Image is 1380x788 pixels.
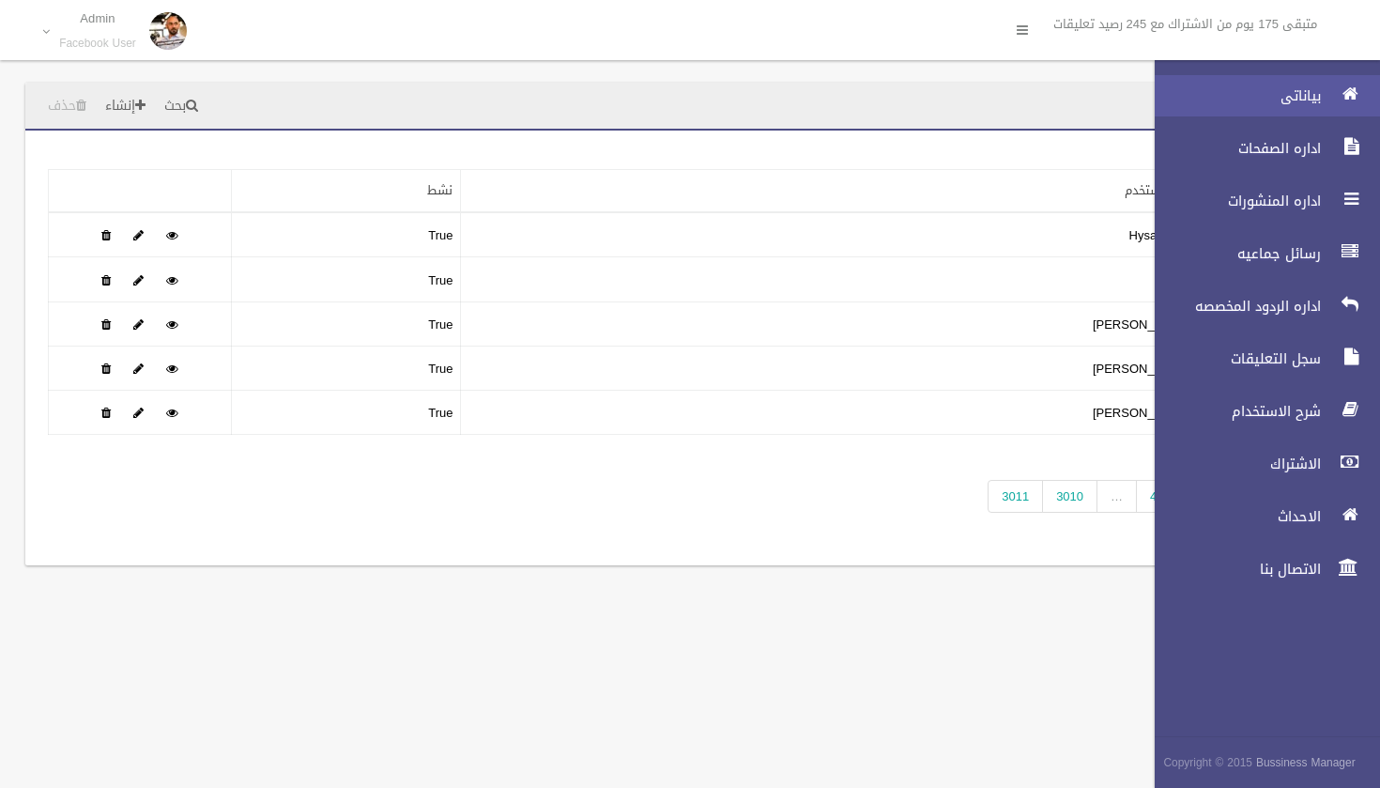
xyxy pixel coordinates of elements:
[1093,401,1193,425] a: [PERSON_NAME]
[1139,86,1326,105] span: بياناتى
[1139,402,1326,421] span: شرح الاستخدام
[166,357,178,380] a: Detail
[427,178,452,202] a: نشط
[166,269,178,292] a: Detail
[1139,549,1380,590] a: الاتصال بنا
[1139,75,1380,116] a: بياناتى
[166,224,178,247] a: Detail
[1139,192,1326,210] span: اداره المنشورات
[1139,180,1380,222] a: اداره المنشورات
[232,346,461,390] td: True
[1139,338,1380,379] a: سجل التعليقات
[1139,244,1326,263] span: رسائل جماعيه
[133,313,144,336] a: Edit
[59,37,136,51] small: Facebook User
[988,480,1043,513] a: 3011
[98,89,153,124] a: إنشاء
[1139,496,1380,537] a: الاحداث
[232,301,461,346] td: True
[133,357,144,380] a: Edit
[461,170,1210,213] th: اسم المستخدم
[232,257,461,301] td: True
[1093,313,1193,336] a: [PERSON_NAME]
[1139,443,1380,485] a: الاشتراك
[1093,357,1193,380] a: [PERSON_NAME]
[1139,128,1380,169] a: اداره الصفحات
[1136,480,1171,513] a: 4
[232,391,461,435] td: True
[1139,507,1326,526] span: الاحداث
[59,11,136,25] p: admin
[166,401,178,425] a: Detail
[1163,752,1252,773] span: Copyright © 2015
[1129,224,1193,247] a: Hysal Mody
[1256,752,1356,773] strong: Bussiness Manager
[1139,233,1380,274] a: رسائل جماعيه
[133,401,144,425] a: Edit
[1139,349,1326,368] span: سجل التعليقات
[1042,480,1097,513] a: 3010
[1139,297,1326,316] span: اداره الردود المخصصه
[1139,391,1380,432] a: شرح الاستخدام
[232,212,461,257] td: True
[133,269,144,292] a: Edit
[1096,480,1137,513] span: …
[133,224,144,247] a: Edit
[1139,455,1326,473] span: الاشتراك
[1139,560,1326,579] span: الاتصال بنا
[166,313,178,336] a: Detail
[1139,286,1380,327] a: اداره الردود المخصصه
[1139,139,1326,158] span: اداره الصفحات
[157,89,206,124] a: بحث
